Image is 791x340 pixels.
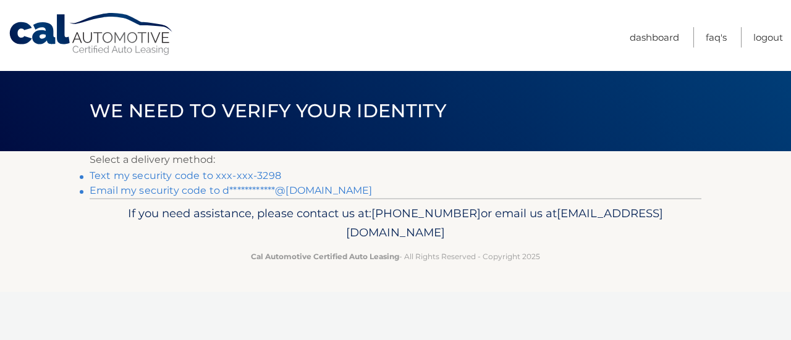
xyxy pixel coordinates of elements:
[90,99,446,122] span: We need to verify your identity
[371,206,481,220] span: [PHONE_NUMBER]
[8,12,175,56] a: Cal Automotive
[98,250,693,263] p: - All Rights Reserved - Copyright 2025
[630,27,679,48] a: Dashboard
[90,151,701,168] p: Select a delivery method:
[753,27,783,48] a: Logout
[98,204,693,243] p: If you need assistance, please contact us at: or email us at
[90,170,281,181] a: Text my security code to xxx-xxx-3298
[251,252,399,261] strong: Cal Automotive Certified Auto Leasing
[706,27,727,48] a: FAQ's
